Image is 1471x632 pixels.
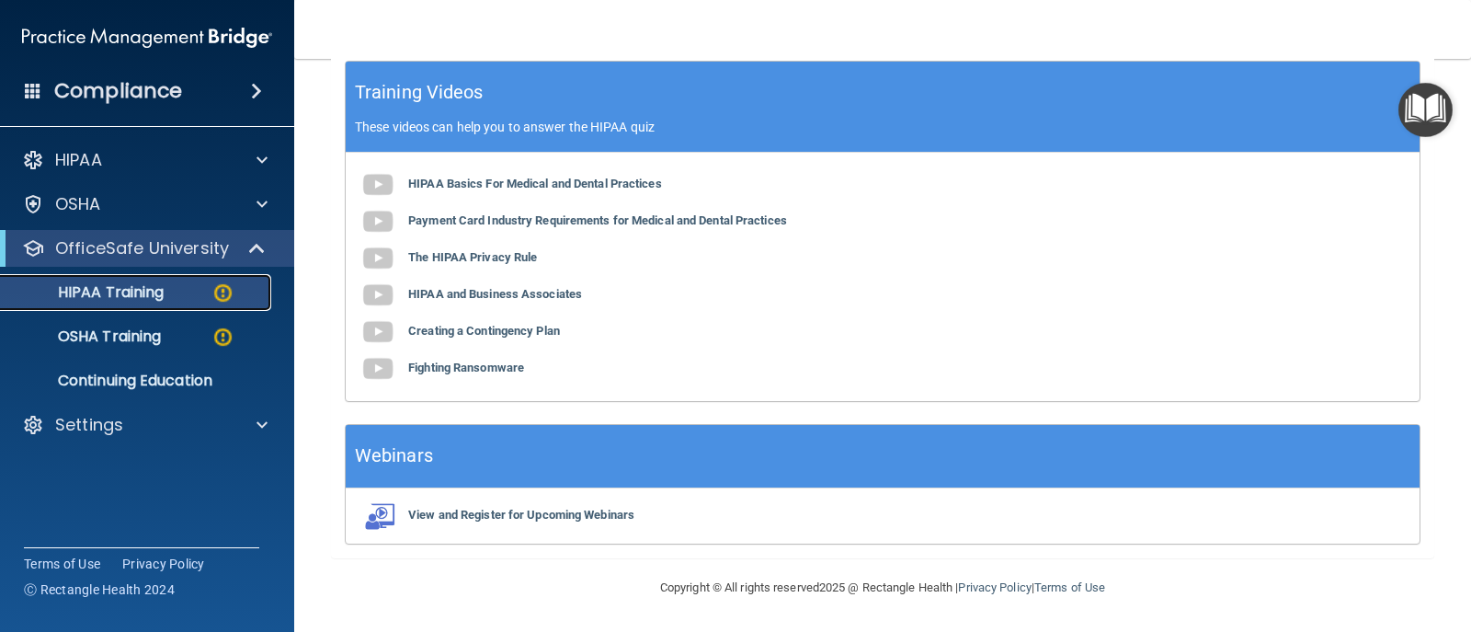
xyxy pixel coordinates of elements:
a: OfficeSafe University [22,237,267,259]
span: Ⓒ Rectangle Health 2024 [24,580,175,599]
img: warning-circle.0cc9ac19.png [211,326,234,349]
b: HIPAA and Business Associates [408,287,582,301]
p: OSHA [55,193,101,215]
img: gray_youtube_icon.38fcd6cc.png [359,314,396,350]
img: gray_youtube_icon.38fcd6cc.png [359,350,396,387]
h5: Training Videos [355,76,484,109]
p: OfficeSafe University [55,237,229,259]
img: PMB logo [22,19,272,56]
p: Continuing Education [12,372,263,390]
img: gray_youtube_icon.38fcd6cc.png [359,167,396,203]
p: Settings [55,414,123,436]
b: View and Register for Upcoming Webinars [408,508,634,522]
a: Terms of Use [1034,580,1105,594]
p: HIPAA Training [12,283,164,302]
b: Fighting Ransomware [408,361,524,374]
p: OSHA Training [12,327,161,346]
a: Privacy Policy [958,580,1031,594]
a: Terms of Use [24,555,100,573]
b: Payment Card Industry Requirements for Medical and Dental Practices [408,213,787,227]
h4: Compliance [54,78,182,104]
a: OSHA [22,193,268,215]
p: HIPAA [55,149,102,171]
div: Copyright © All rights reserved 2025 @ Rectangle Health | | [547,558,1218,617]
a: Settings [22,414,268,436]
button: Open Resource Center [1398,83,1453,137]
b: The HIPAA Privacy Rule [408,250,537,264]
img: gray_youtube_icon.38fcd6cc.png [359,277,396,314]
b: Creating a Contingency Plan [408,324,560,338]
img: warning-circle.0cc9ac19.png [211,282,234,305]
img: gray_youtube_icon.38fcd6cc.png [359,203,396,240]
p: These videos can help you to answer the HIPAA quiz [355,120,1410,134]
img: webinarIcon.c7ebbf15.png [359,502,396,530]
a: Privacy Policy [122,555,205,573]
img: gray_youtube_icon.38fcd6cc.png [359,240,396,277]
a: HIPAA [22,149,268,171]
b: HIPAA Basics For Medical and Dental Practices [408,177,662,190]
h5: Webinars [355,440,433,472]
